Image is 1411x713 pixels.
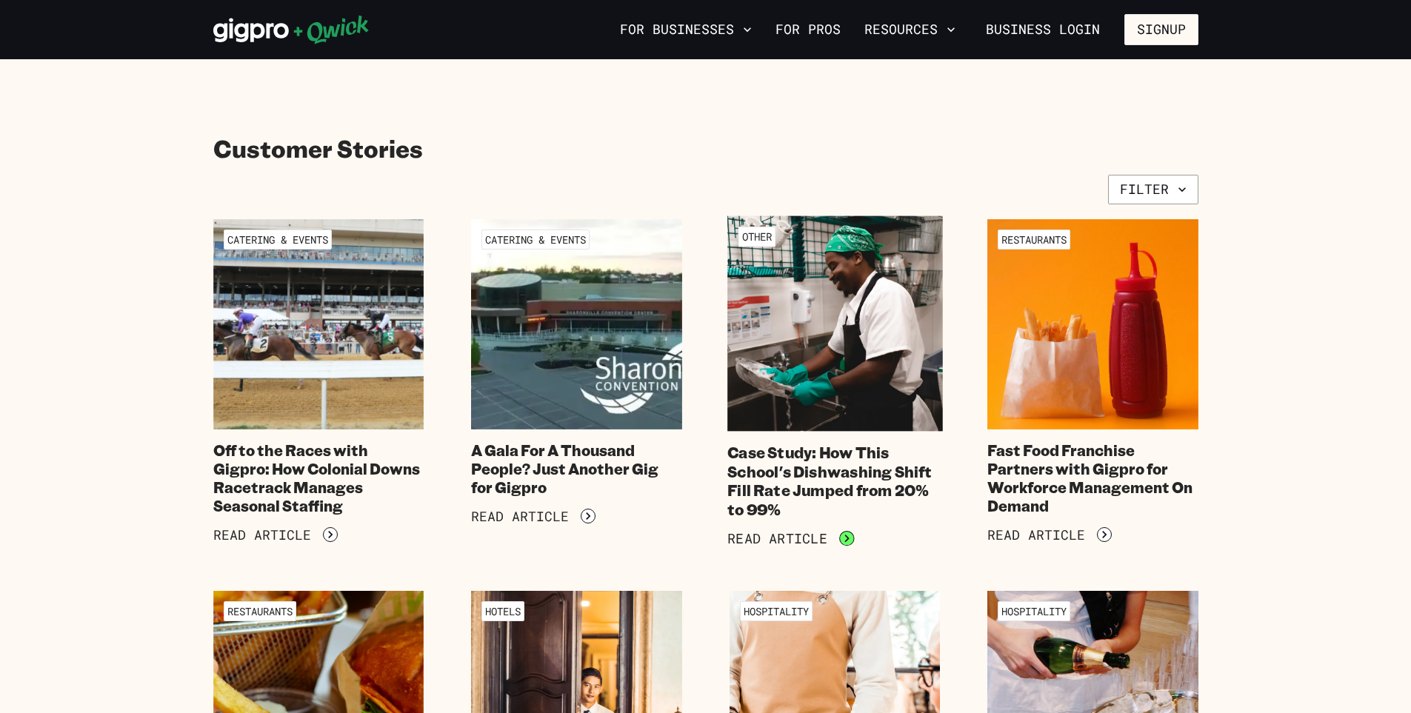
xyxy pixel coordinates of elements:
h4: Off to the Races with Gigpro: How Colonial Downs Racetrack Manages Seasonal Staffing [213,441,424,515]
span: Restaurants [224,601,296,621]
img: fries and ketchup are popular at this fat food franchise that uses Gigpro to cover supplemental s... [987,219,1198,430]
span: Catering & Events [224,230,332,250]
a: For Pros [770,17,847,42]
span: Hospitality [740,601,813,621]
span: Restaurants [998,230,1070,250]
span: Hospitality [998,601,1070,621]
h4: Case Study: How This School's Dishwashing Shift Fill Rate Jumped from 20% to 99% [727,443,942,518]
span: Read Article [213,527,311,543]
img: Case Study: How This School's Dishwashing Shift Fill Rate Jumped from 20% to 99% [727,216,942,431]
img: View of Colonial Downs horse race track [213,219,424,430]
h4: A Gala For A Thousand People? Just Another Gig for Gigpro [471,441,682,497]
button: Resources [858,17,961,42]
h4: Fast Food Franchise Partners with Gigpro for Workforce Management On Demand [987,441,1198,515]
a: Catering & EventsOff to the Races with Gigpro: How Colonial Downs Racetrack Manages Seasonal Staf... [213,219,424,543]
button: For Businesses [614,17,758,42]
h2: Customer Stories [213,133,1198,163]
a: Business Login [973,14,1113,45]
span: Hotels [481,601,524,621]
button: Filter [1108,175,1198,204]
img: Sky photo of the outside of the Sharonville Convention Center [471,219,682,430]
a: OtherCase Study: How This School's Dishwashing Shift Fill Rate Jumped from 20% to 99%Read Article [727,216,942,547]
span: Read Article [727,530,827,546]
span: Catering & Events [481,230,590,250]
span: Read Article [987,527,1085,543]
span: Other [738,227,775,247]
a: Catering & EventsA Gala For A Thousand People? Just Another Gig for GigproRead Article [471,219,682,543]
a: RestaurantsFast Food Franchise Partners with Gigpro for Workforce Management On DemandRead Article [987,219,1198,543]
button: Signup [1124,14,1198,45]
span: Read Article [471,509,569,525]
